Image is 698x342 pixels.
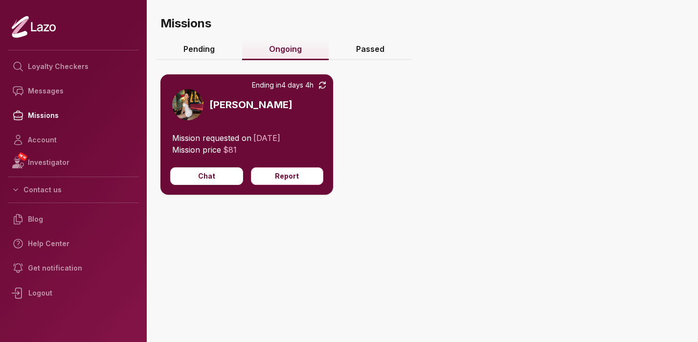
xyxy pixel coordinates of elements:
[8,54,139,79] a: Loyalty Checkers
[8,231,139,256] a: Help Center
[8,79,139,103] a: Messages
[8,152,139,173] a: NEWInvestigator
[8,256,139,280] a: Get notification
[172,89,203,120] img: 53ea768d-6708-4c09-8be7-ba74ddaa1210
[8,207,139,231] a: Blog
[170,167,243,185] button: Chat
[8,128,139,152] a: Account
[157,39,242,60] a: Pending
[17,152,28,161] span: NEW
[329,39,411,60] a: Passed
[8,280,139,306] div: Logout
[223,145,237,155] span: $ 81
[209,98,293,112] h3: [PERSON_NAME]
[253,133,280,143] span: [DATE]
[252,80,314,90] span: Ending in 4 days 4h
[251,167,324,185] button: Report
[172,133,251,143] span: Mission requested on
[172,145,221,155] span: Mission price
[8,103,139,128] a: Missions
[8,181,139,199] button: Contact us
[242,39,329,60] a: Ongoing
